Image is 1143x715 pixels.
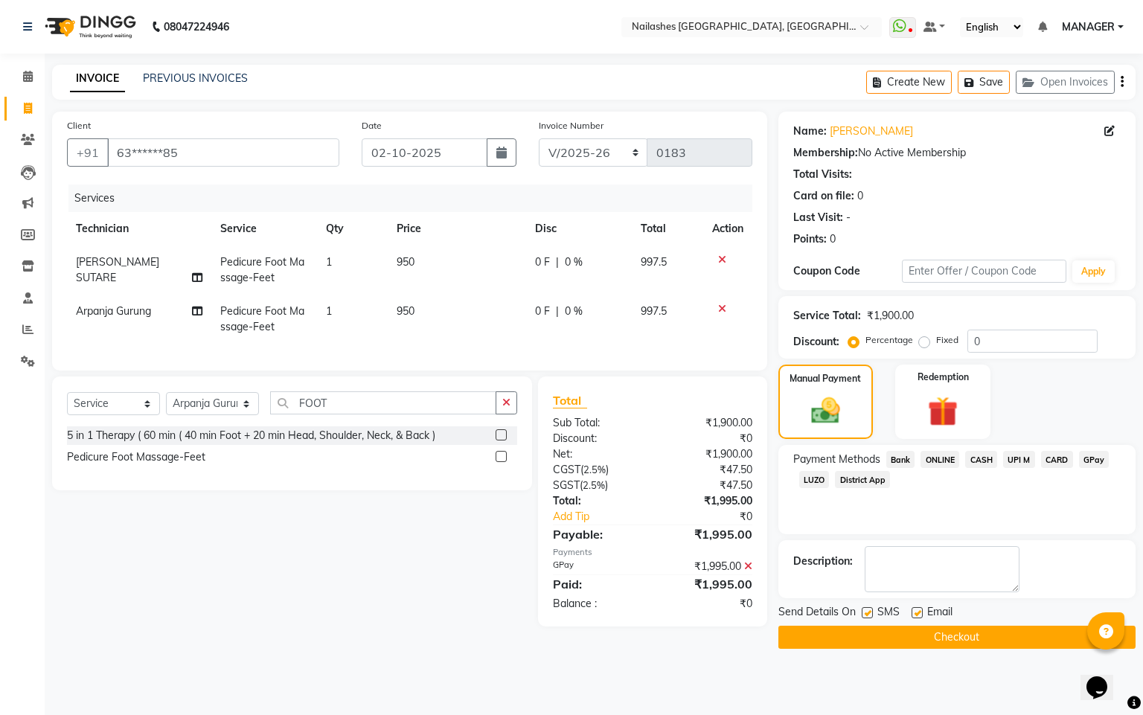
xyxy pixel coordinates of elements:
[671,509,763,525] div: ₹0
[793,554,853,569] div: Description:
[1016,71,1115,94] button: Open Invoices
[927,604,952,623] span: Email
[317,212,388,246] th: Qty
[542,525,653,543] div: Payable:
[326,304,332,318] span: 1
[556,304,559,319] span: |
[793,145,858,161] div: Membership:
[542,462,653,478] div: ( )
[653,596,763,612] div: ₹0
[67,449,205,465] div: Pedicure Foot Massage-Feet
[542,493,653,509] div: Total:
[799,471,830,488] span: LUZO
[632,212,703,246] th: Total
[542,509,670,525] a: Add Tip
[553,393,587,408] span: Total
[542,446,653,462] div: Net:
[641,255,667,269] span: 997.5
[830,231,836,247] div: 0
[107,138,339,167] input: Search by Name/Mobile/Email/Code
[793,167,852,182] div: Total Visits:
[1062,19,1115,35] span: MANAGER
[76,255,159,284] span: [PERSON_NAME] SUTARE
[1003,451,1035,468] span: UPI M
[778,626,1136,649] button: Checkout
[542,478,653,493] div: ( )
[866,71,952,94] button: Create New
[793,263,903,279] div: Coupon Code
[542,559,653,574] div: GPay
[936,333,958,347] label: Fixed
[1079,451,1110,468] span: GPay
[67,212,211,246] th: Technician
[918,393,967,430] img: _gift.svg
[397,304,414,318] span: 950
[220,304,304,333] span: Pedicure Foot Massage-Feet
[918,371,969,384] label: Redemption
[793,231,827,247] div: Points:
[535,254,550,270] span: 0 F
[867,308,914,324] div: ₹1,900.00
[70,65,125,92] a: INVOICE
[553,478,580,492] span: SGST
[164,6,229,48] b: 08047224946
[1080,655,1128,700] iframe: chat widget
[830,124,913,139] a: [PERSON_NAME]
[653,575,763,593] div: ₹1,995.00
[653,493,763,509] div: ₹1,995.00
[565,254,583,270] span: 0 %
[542,575,653,593] div: Paid:
[877,604,900,623] span: SMS
[793,452,880,467] span: Payment Methods
[653,431,763,446] div: ₹0
[886,451,915,468] span: Bank
[653,525,763,543] div: ₹1,995.00
[865,333,913,347] label: Percentage
[542,596,653,612] div: Balance :
[38,6,140,48] img: logo
[67,119,91,132] label: Client
[703,212,752,246] th: Action
[211,212,317,246] th: Service
[526,212,632,246] th: Disc
[556,254,559,270] span: |
[270,391,496,414] input: Search or Scan
[583,464,606,475] span: 2.5%
[67,428,435,443] div: 5 in 1 Therapy ( 60 min ( 40 min Foot + 20 min Head, Shoulder, Neck, & Back )
[583,479,605,491] span: 2.5%
[653,478,763,493] div: ₹47.50
[778,604,856,623] span: Send Details On
[553,463,580,476] span: CGST
[1041,451,1073,468] span: CARD
[1072,260,1115,283] button: Apply
[641,304,667,318] span: 997.5
[653,446,763,462] div: ₹1,900.00
[653,415,763,431] div: ₹1,900.00
[790,372,861,385] label: Manual Payment
[793,124,827,139] div: Name:
[542,415,653,431] div: Sub Total:
[958,71,1010,94] button: Save
[921,451,959,468] span: ONLINE
[362,119,382,132] label: Date
[542,431,653,446] div: Discount:
[397,255,414,269] span: 950
[793,210,843,225] div: Last Visit:
[535,304,550,319] span: 0 F
[553,546,752,559] div: Payments
[857,188,863,204] div: 0
[835,471,890,488] span: District App
[67,138,109,167] button: +91
[965,451,997,468] span: CASH
[653,462,763,478] div: ₹47.50
[793,145,1121,161] div: No Active Membership
[793,188,854,204] div: Card on file:
[653,559,763,574] div: ₹1,995.00
[76,304,151,318] span: Arpanja Gurung
[68,185,763,212] div: Services
[143,71,248,85] a: PREVIOUS INVOICES
[565,304,583,319] span: 0 %
[793,334,839,350] div: Discount:
[220,255,304,284] span: Pedicure Foot Massage-Feet
[802,394,849,427] img: _cash.svg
